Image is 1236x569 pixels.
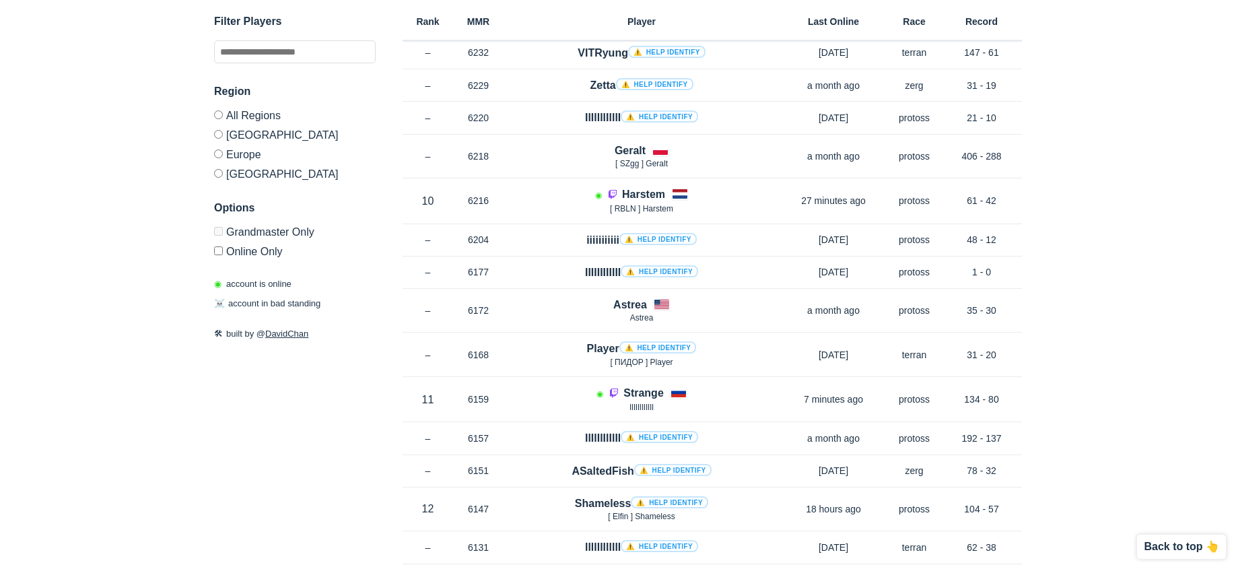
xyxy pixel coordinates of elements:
[403,265,453,279] p: –
[585,430,698,446] h4: IlIlIlIlIlIl
[214,149,223,158] input: Europe
[403,79,453,92] p: –
[628,46,706,58] a: ⚠️ Help identify
[453,46,504,59] p: 6232
[453,149,504,163] p: 6218
[214,83,376,100] h3: Region
[403,193,453,209] p: 10
[634,464,712,476] a: ⚠️ Help identify
[780,432,887,445] p: a month ago
[619,233,697,245] a: ⚠️ Help identify
[453,17,504,26] h6: MMR
[453,432,504,445] p: 6157
[590,77,693,93] h4: Zetta
[780,111,887,125] p: [DATE]
[609,387,623,399] a: Player is streaming on Twitch
[403,111,453,125] p: –
[403,348,453,362] p: –
[214,200,376,216] h3: Options
[941,194,1022,207] p: 61 - 42
[780,194,887,207] p: 27 minutes ago
[619,341,697,354] a: ⚠️ Help identify
[214,227,376,241] label: Only Show accounts currently in Grandmaster
[214,169,223,178] input: [GEOGRAPHIC_DATA]
[887,194,941,207] p: protoss
[403,392,453,407] p: 11
[780,17,887,26] h6: Last Online
[453,304,504,317] p: 6172
[887,111,941,125] p: protoss
[621,110,698,123] a: ⚠️ Help identify
[780,304,887,317] p: a month ago
[887,348,941,362] p: terran
[585,265,698,280] h4: IIIIIIIIIIII
[214,227,223,236] input: Grandmaster Only
[887,541,941,554] p: terran
[403,46,453,59] p: –
[403,541,453,554] p: –
[585,539,698,555] h4: llllllllllll
[941,502,1022,516] p: 104 - 57
[941,393,1022,406] p: 134 - 80
[610,358,673,367] span: [ ПИДOP ] Player
[621,540,698,552] a: ⚠️ Help identify
[621,431,698,443] a: ⚠️ Help identify
[585,110,698,125] h4: IlIllllIlllI
[941,46,1022,59] p: 147 - 61
[615,159,668,168] span: [ SZgg ] Geralt
[214,327,376,341] p: built by @
[616,78,693,90] a: ⚠️ Help identify
[887,46,941,59] p: terran
[595,191,602,200] span: Account is laddering
[941,464,1022,477] p: 78 - 32
[453,502,504,516] p: 6147
[887,79,941,92] p: zerg
[214,279,221,289] span: ◉
[780,265,887,279] p: [DATE]
[265,329,308,339] a: DavidChan
[575,496,708,511] h4: Shameless
[214,298,320,311] p: account in bad standing
[941,265,1022,279] p: 1 - 0
[941,233,1022,246] p: 48 - 12
[453,464,504,477] p: 6151
[780,149,887,163] p: a month ago
[453,79,504,92] p: 6229
[621,265,698,277] a: ⚠️ Help identify
[214,125,376,144] label: [GEOGRAPHIC_DATA]
[780,233,887,246] p: [DATE]
[780,393,887,406] p: 7 minutes ago
[887,233,941,246] p: protoss
[608,512,675,521] span: [ Elfin ] Shameless
[887,265,941,279] p: protoss
[941,541,1022,554] p: 62 - 38
[214,110,223,119] input: All Regions
[403,304,453,317] p: –
[941,432,1022,445] p: 192 - 137
[631,496,708,508] a: ⚠️ Help identify
[609,387,619,398] img: icon-twitch.7daa0e80.svg
[453,393,504,406] p: 6159
[887,17,941,26] h6: Race
[586,232,697,248] h4: iiiiiiiiiii
[630,313,654,323] span: Astrea
[607,189,618,199] img: icon-twitch.7daa0e80.svg
[941,111,1022,125] p: 21 - 10
[887,149,941,163] p: protoss
[214,144,376,164] label: Europe
[780,464,887,477] p: [DATE]
[453,348,504,362] p: 6168
[610,204,673,213] span: [ RBLN ] Harstem
[403,464,453,477] p: –
[214,241,376,257] label: Only show accounts currently laddering
[887,304,941,317] p: protoss
[214,329,223,339] span: 🛠
[453,111,504,125] p: 6220
[453,265,504,279] p: 6177
[887,432,941,445] p: protoss
[623,385,664,401] h4: Strange
[941,17,1022,26] h6: Record
[887,393,941,406] p: protoss
[622,187,665,202] h4: Harstem
[572,463,711,479] h4: ASaltedFish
